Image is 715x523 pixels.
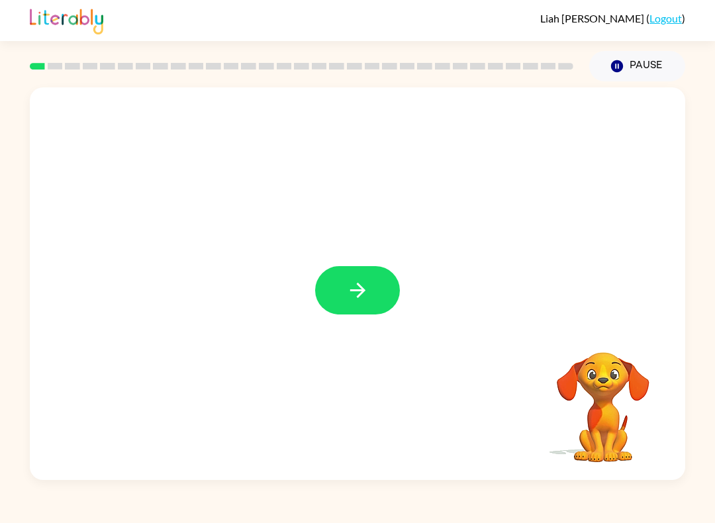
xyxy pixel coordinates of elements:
a: Logout [649,12,682,24]
img: Literably [30,5,103,34]
video: Your browser must support playing .mp4 files to use Literably. Please try using another browser. [537,332,669,464]
span: Liah [PERSON_NAME] [540,12,646,24]
button: Pause [589,51,685,81]
div: ( ) [540,12,685,24]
